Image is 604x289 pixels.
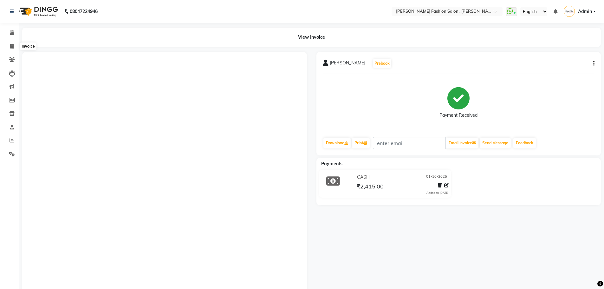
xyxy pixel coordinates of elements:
[20,43,36,50] div: Invoice
[578,8,592,15] span: Admin
[16,3,60,20] img: logo
[323,138,351,148] a: Download
[426,191,449,195] div: Added on [DATE]
[446,138,478,148] button: Email Invoice
[373,59,391,68] button: Prebook
[70,3,98,20] b: 08047224946
[352,138,370,148] a: Print
[357,183,384,192] span: ₹2,415.00
[426,174,447,181] span: 01-10-2025
[373,137,446,149] input: enter email
[357,174,370,181] span: CASH
[513,138,536,148] a: Feedback
[321,161,342,167] span: Payments
[330,60,365,69] span: [PERSON_NAME]
[439,112,477,119] div: Payment Received
[564,6,575,17] img: Admin
[22,28,601,47] div: View Invoice
[480,138,511,148] button: Send Message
